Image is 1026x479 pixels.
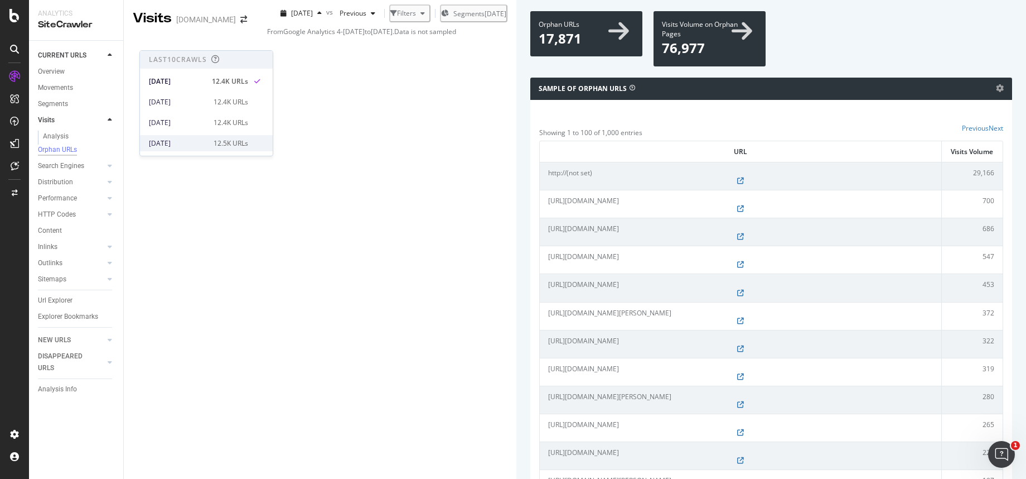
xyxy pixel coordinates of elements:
[38,274,66,285] div: Sitemaps
[988,441,1015,468] iframe: Intercom live chat
[38,334,71,346] div: NEW URLS
[149,55,207,64] div: Last 10 Crawls
[942,274,1003,301] td: 453
[548,457,933,464] a: Visit Online Page
[942,414,1003,442] td: 265
[942,302,1003,330] td: 372
[149,118,207,128] div: [DATE]
[548,233,933,240] a: Visit Online Page
[548,346,933,352] a: Visit Online Page
[38,209,76,221] div: HTTP Codes
[38,66,115,78] a: Overview
[485,9,506,18] div: [DATE]
[942,141,1003,162] th: Visits Volume
[942,218,1003,246] td: 686
[214,138,248,149] div: 12.5K URLs
[149,97,207,107] div: [DATE]
[38,50,104,61] a: CURRENT URLS
[942,190,1003,218] td: 700
[38,176,73,188] div: Distribution
[38,311,115,323] a: Explorer Bookmarks
[548,336,619,346] span: [URL][DOMAIN_NAME]
[548,224,619,233] span: [URL][DOMAIN_NAME]
[548,261,933,268] a: Visit Online Page
[38,334,104,346] a: NEW URLS
[989,123,1003,133] a: Next
[276,4,326,22] button: [DATE]
[548,318,933,324] a: Visit Online Page
[43,131,115,142] a: Analysis
[548,401,933,408] a: Visit Online Page
[962,123,989,133] a: Previous
[38,241,104,253] a: Inlinks
[942,162,1003,190] td: 29,166
[38,384,115,395] a: Analysis Info
[548,429,933,436] a: Visit Online Page
[548,420,619,429] span: [URL][DOMAIN_NAME]
[176,14,236,25] div: [DOMAIN_NAME]
[38,160,104,172] a: Search Engines
[214,118,248,128] div: 12.4K URLs
[38,176,104,188] a: Distribution
[38,209,104,221] a: HTTP Codes
[942,330,1003,358] td: 322
[43,131,69,142] div: Analysis
[453,9,485,18] span: Segments
[942,442,1003,470] td: 222
[38,114,55,126] div: Visits
[38,311,98,323] div: Explorer Bookmarks
[548,178,933,184] a: Visit Online Page
[267,27,456,36] div: From Google Analytics 4 - to Data is not sampled
[539,123,642,137] div: Showing 1 to 100 of 1,000 entries
[548,308,671,318] span: [URL][DOMAIN_NAME][PERSON_NAME]
[335,4,380,22] button: Previous
[539,83,627,94] h4: Sample of orphan URLs
[662,20,738,39] span: Visits Volume on Orphan Pages
[548,290,933,296] a: Visit Online Page
[38,351,94,374] div: DISAPPEARED URLS
[38,114,104,126] a: Visits
[38,193,104,204] a: Performance
[38,9,114,18] div: Analytics
[38,257,104,269] a: Outlinks
[38,241,57,253] div: Inlinks
[38,295,72,306] div: Url Explorer
[548,448,619,457] span: [URL][DOMAIN_NAME]
[240,16,247,23] div: arrow-right-arrow-left
[371,27,394,36] div: [DATE] .
[38,50,86,61] div: CURRENT URLS
[38,82,73,94] div: Movements
[212,76,248,87] div: 12.4K URLs
[326,7,335,17] span: vs
[38,98,115,110] a: Segments
[548,168,592,178] span: http://(not set)
[662,39,757,58] p: 76,977
[149,76,205,87] div: [DATE]
[389,4,430,22] button: Filters
[38,18,114,31] div: SiteCrawler
[942,246,1003,274] td: 547
[540,141,942,162] th: URL
[996,84,1004,92] i: Options
[38,257,62,269] div: Outlinks
[38,98,68,110] div: Segments
[38,145,115,156] a: Orphan URLs
[38,145,77,155] div: Orphan URLs
[548,392,671,401] span: [URL][DOMAIN_NAME][PERSON_NAME]
[548,373,933,380] a: Visit Online Page
[548,205,933,212] a: Visit Online Page
[548,364,619,373] span: [URL][DOMAIN_NAME]
[38,225,115,237] a: Content
[38,295,115,306] a: Url Explorer
[548,280,619,289] span: [URL][DOMAIN_NAME]
[38,351,104,374] a: DISAPPEARED URLS
[291,8,313,18] span: 2025 Oct. 12th
[38,225,62,237] div: Content
[539,29,634,48] p: 17,871
[38,384,77,395] div: Analysis Info
[38,66,65,78] div: Overview
[539,20,579,29] span: Orphan URLs
[397,8,416,18] div: Filters
[1011,441,1020,450] span: 1
[343,27,365,36] div: [DATE]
